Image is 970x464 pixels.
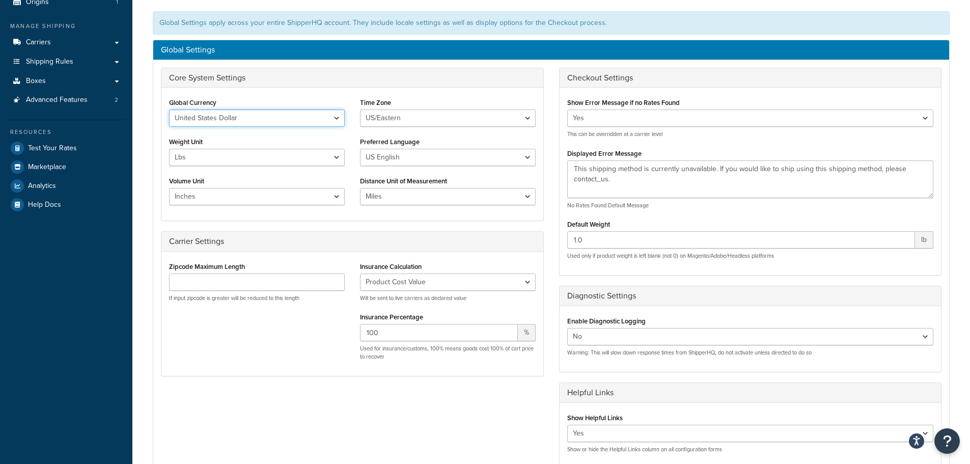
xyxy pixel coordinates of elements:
span: Marketplace [28,163,66,172]
a: Test Your Rates [8,139,125,157]
li: Advanced Features [8,91,125,110]
p: Warning: This will slow down response times from ShipperHQ, do not activate unless directed to do so [567,349,934,357]
h3: Core System Settings [169,73,536,83]
label: Distance Unit of Measurement [360,177,447,185]
h3: Diagnostic Settings [567,291,934,301]
label: Global Currency [169,99,216,106]
a: Help Docs [8,196,125,214]
p: Show or hide the Helpful Links column on all configuration forms [567,446,934,453]
span: Shipping Rules [26,58,73,66]
textarea: This shipping method is currently unavailable. If you would like to ship using this shipping meth... [567,160,934,198]
p: Used only if product weight is left blank (not 0) on Magento/Adobe/Headless platforms [567,252,934,260]
span: lb [915,231,933,249]
label: Show Helpful Links [567,414,623,422]
button: Open Resource Center [934,428,960,454]
p: Used for insurance/customs, 100% means goods cost 100% of cart price to recover [360,345,536,361]
a: Boxes [8,72,125,91]
label: Zipcode Maximum Length [169,263,245,270]
a: Analytics [8,177,125,195]
span: % [518,324,536,341]
span: Test Your Rates [28,144,77,153]
label: Default Weight [567,221,610,228]
a: Shipping Rules [8,52,125,71]
span: Analytics [28,182,56,190]
label: Enable Diagnostic Logging [567,317,646,325]
label: Time Zone [360,99,391,106]
label: Volume Unit [169,177,204,185]
h3: Carrier Settings [169,237,536,246]
a: Advanced Features 2 [8,91,125,110]
h3: Global Settings [161,45,941,54]
label: Insurance Percentage [360,313,423,321]
span: Carriers [26,38,51,47]
label: Displayed Error Message [567,150,642,157]
h3: Helpful Links [567,388,934,397]
h3: Checkout Settings [567,73,934,83]
p: No Rates Found Default Message [567,202,934,209]
label: Preferred Language [360,138,420,146]
p: If input zipcode is greater will be reduced to this length [169,294,345,302]
p: Will be sent to live carriers as declared value [360,294,536,302]
div: Global Settings apply across your entire ShipperHQ account. They include locale settings as well ... [153,11,950,35]
label: Show Error Message if no Rates Found [567,99,680,106]
div: Manage Shipping [8,22,125,31]
span: 2 [115,96,118,104]
a: Marketplace [8,158,125,176]
label: Weight Unit [169,138,203,146]
div: Resources [8,128,125,137]
span: Advanced Features [26,96,88,104]
span: Boxes [26,77,46,86]
a: Carriers [8,33,125,52]
p: This can be overridden at a carrier level [567,130,934,138]
label: Insurance Calculation [360,263,422,270]
span: Help Docs [28,201,61,209]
